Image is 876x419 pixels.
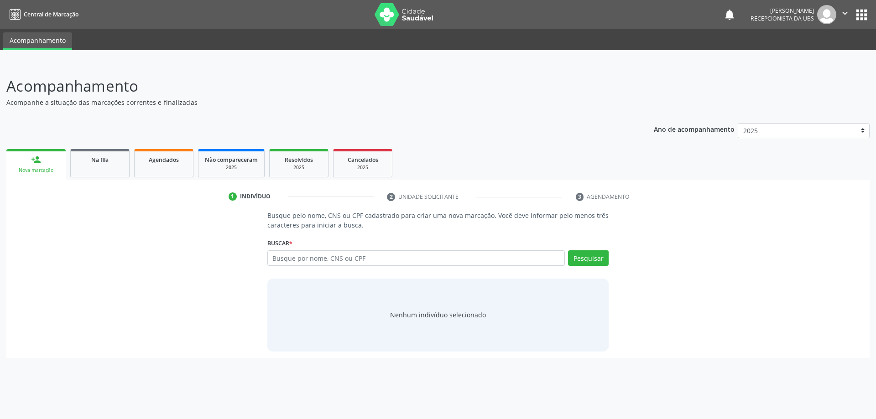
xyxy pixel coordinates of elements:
a: Acompanhamento [3,32,72,50]
button: Pesquisar [568,250,609,266]
button: apps [854,7,870,23]
a: Central de Marcação [6,7,78,22]
p: Busque pelo nome, CNS ou CPF cadastrado para criar uma nova marcação. Você deve informar pelo men... [267,211,609,230]
p: Acompanhe a situação das marcações correntes e finalizadas [6,98,610,107]
p: Ano de acompanhamento [654,123,735,134]
div: Nenhum indivíduo selecionado [390,310,486,320]
label: Buscar [267,236,292,250]
div: person_add [31,155,41,165]
div: Nova marcação [13,167,59,174]
img: img [817,5,836,24]
div: [PERSON_NAME] [751,7,814,15]
div: 1 [229,192,237,201]
span: Não compareceram [205,156,258,164]
span: Na fila [91,156,109,164]
span: Recepcionista da UBS [751,15,814,22]
button:  [836,5,854,24]
span: Resolvidos [285,156,313,164]
div: 2025 [276,164,322,171]
span: Central de Marcação [24,10,78,18]
div: 2025 [340,164,386,171]
button: notifications [723,8,736,21]
span: Agendados [149,156,179,164]
span: Cancelados [348,156,378,164]
p: Acompanhamento [6,75,610,98]
i:  [840,8,850,18]
div: Indivíduo [240,192,271,201]
div: 2025 [205,164,258,171]
input: Busque por nome, CNS ou CPF [267,250,565,266]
